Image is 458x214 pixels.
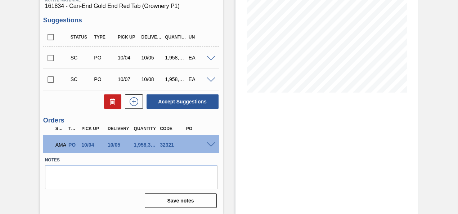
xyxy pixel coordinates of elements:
div: 10/08/2025 [140,76,165,82]
div: 10/04/2025 [116,55,141,61]
button: Save notes [145,193,217,208]
div: UN [187,35,212,40]
div: Type [67,126,79,131]
div: Pick up [116,35,141,40]
h3: Suggestions [43,17,219,24]
div: 1,958,352.000 [163,76,188,82]
div: 32321 [158,142,186,148]
div: 1,958,352.000 [163,55,188,61]
div: Quantity [132,126,160,131]
div: Awaiting Manager Approval [54,137,66,153]
div: Suggestion Created [69,76,94,82]
div: Delivery [140,35,165,40]
div: 10/04/2025 [80,142,108,148]
label: Notes [45,155,217,165]
div: 10/05/2025 [140,55,165,61]
div: Purchase order [92,55,117,61]
div: 10/07/2025 [116,76,141,82]
button: Accept Suggestions [147,94,219,109]
div: Accept Suggestions [143,94,219,110]
p: AMA [55,142,64,148]
div: Code [158,126,186,131]
div: Pick up [80,126,108,131]
div: Quantity [163,35,188,40]
div: 10/05/2025 [106,142,134,148]
h3: Orders [43,117,219,124]
div: Step [54,126,66,131]
div: Suggestion Created [69,55,94,61]
div: EA [187,55,212,61]
div: Purchase order [92,76,117,82]
div: PO [184,126,212,131]
span: 161834 - Can-End Gold End Red Tab (Grownery P1) [45,3,217,9]
div: New suggestion [121,94,143,109]
div: Delete Suggestions [100,94,121,109]
div: Purchase order [67,142,79,148]
div: 1,958,352.000 [132,142,160,148]
div: EA [187,76,212,82]
div: Delivery [106,126,134,131]
div: Status [69,35,94,40]
div: Type [92,35,117,40]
